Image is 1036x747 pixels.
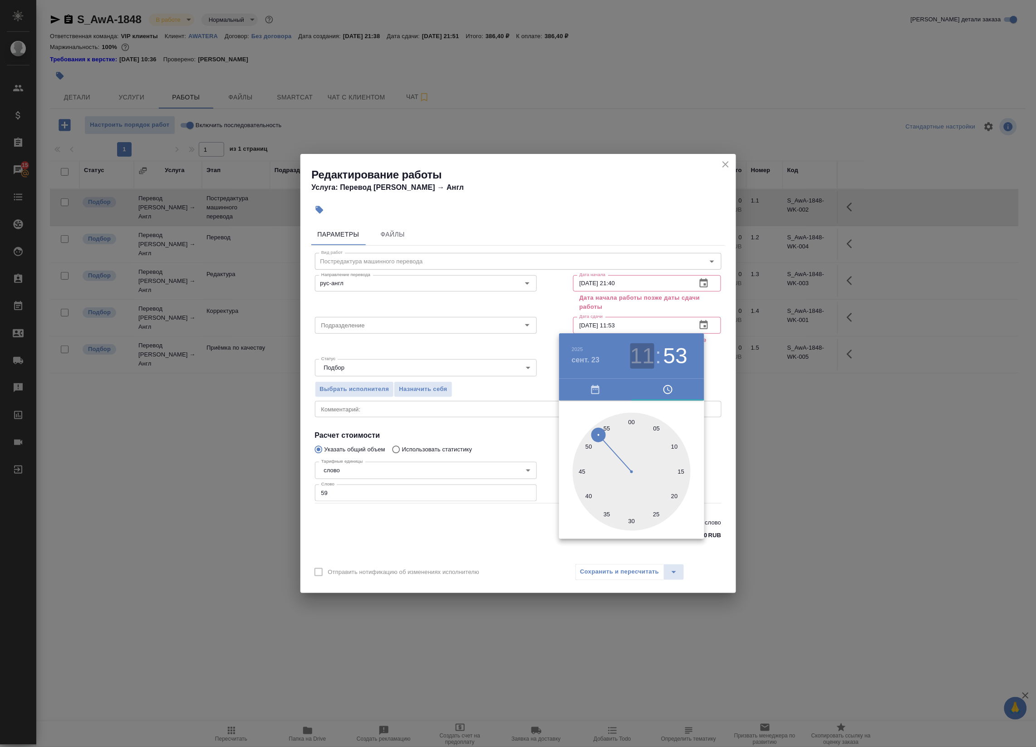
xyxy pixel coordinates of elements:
[663,343,687,369] button: 53
[630,343,654,369] button: 11
[655,343,661,369] h3: :
[572,355,600,366] button: сент. 23
[572,346,583,352] button: 2025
